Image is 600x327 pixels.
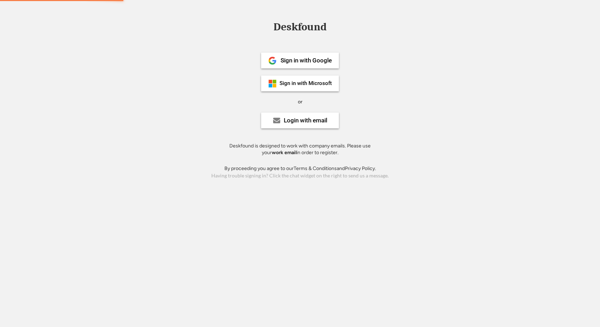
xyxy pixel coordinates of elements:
div: Deskfound [270,22,330,32]
img: ms-symbollockup_mssymbol_19.png [268,79,277,88]
img: 1024px-Google__G__Logo.svg.png [268,56,277,65]
div: Sign in with Microsoft [280,81,332,86]
a: Privacy Policy. [345,165,376,171]
strong: work email [272,150,296,156]
div: Login with email [284,117,327,123]
div: Sign in with Google [281,57,332,63]
div: Deskfound is designed to work with company emails. Please use your in order to register. [220,143,380,156]
div: By proceeding you agree to our and [224,165,376,172]
div: or [298,98,302,105]
a: Terms & Conditions [294,165,337,171]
